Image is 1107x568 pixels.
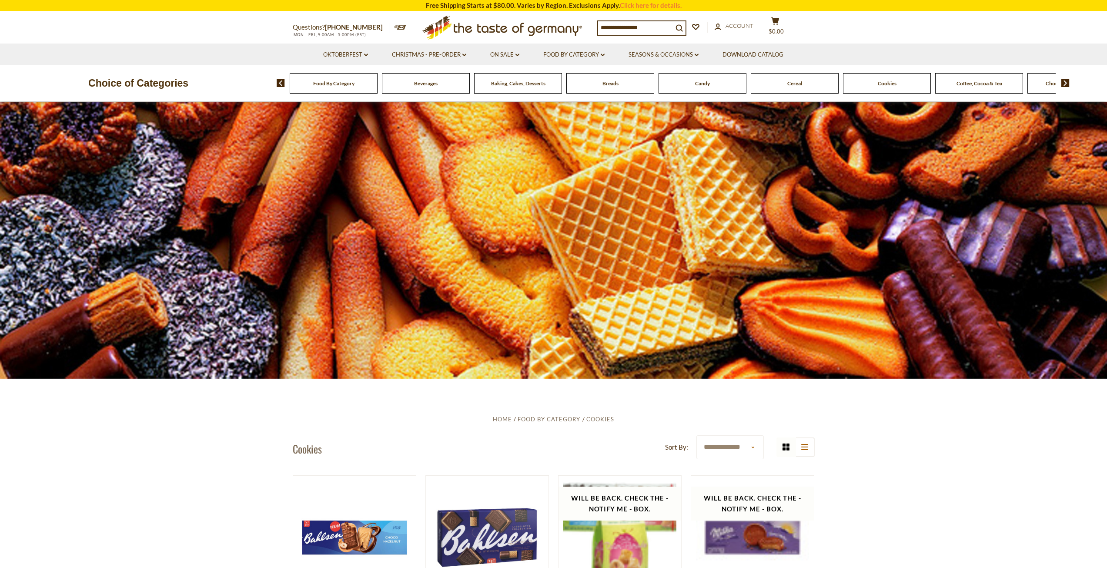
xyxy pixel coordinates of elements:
a: Account [715,21,753,31]
a: Click here for details. [620,1,682,9]
a: Food By Category [543,50,605,60]
a: Candy [695,80,710,87]
a: Chocolate & Marzipan [1046,80,1097,87]
a: Cookies [878,80,896,87]
h1: Cookies [293,442,322,455]
span: $0.00 [769,28,784,35]
img: previous arrow [277,79,285,87]
a: Download Catalog [722,50,783,60]
img: next arrow [1061,79,1070,87]
span: Account [726,22,753,29]
a: Oktoberfest [323,50,368,60]
a: Cookies [586,416,614,423]
a: Beverages [414,80,438,87]
p: Questions? [293,22,389,33]
a: [PHONE_NUMBER] [325,23,383,31]
a: Breads [602,80,619,87]
a: Coffee, Cocoa & Tea [957,80,1002,87]
a: Seasons & Occasions [629,50,699,60]
a: Home [493,416,512,423]
a: On Sale [490,50,519,60]
a: Food By Category [518,416,580,423]
a: Cereal [787,80,802,87]
a: Baking, Cakes, Desserts [491,80,545,87]
a: Food By Category [313,80,355,87]
a: Christmas - PRE-ORDER [392,50,466,60]
span: MON - FRI, 9:00AM - 5:00PM (EST) [293,32,367,37]
button: $0.00 [763,17,789,39]
label: Sort By: [665,442,688,453]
